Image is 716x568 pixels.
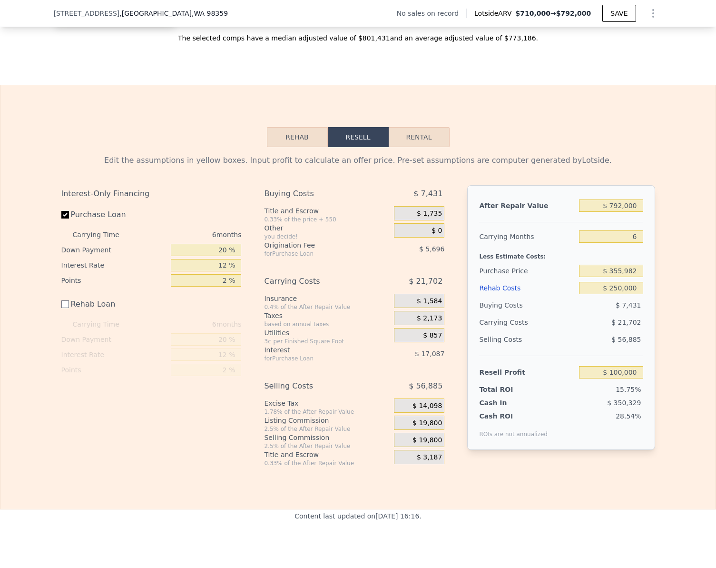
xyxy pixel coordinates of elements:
label: Rehab Loan [61,296,167,313]
div: Edit the assumptions in yellow boxes. Input profit to calculate an offer price. Pre-set assumptio... [61,155,655,166]
span: $ 0 [432,227,442,235]
div: The selected comps have a median adjusted value of $801,431 and an average adjusted value of $773... [54,26,663,43]
button: Rehab [267,127,328,147]
div: you decide! [264,233,390,240]
div: 0.33% of the price + 550 [264,216,390,223]
div: After Repair Value [479,197,575,214]
div: Title and Escrow [264,206,390,216]
button: Resell [328,127,389,147]
div: Cash ROI [479,411,548,421]
div: Carrying Months [479,228,575,245]
div: Total ROI [479,385,539,394]
div: Less Estimate Costs: [479,245,643,262]
span: [STREET_ADDRESS] [54,9,120,18]
span: $ 5,696 [419,245,444,253]
span: 15.75% [616,386,641,393]
div: Carrying Costs [479,314,539,331]
button: Rental [389,127,450,147]
button: SAVE [602,5,636,22]
span: $ 21,702 [611,319,641,326]
div: Selling Costs [264,378,370,395]
div: 1.78% of the After Repair Value [264,408,390,416]
div: Purchase Price [479,262,575,279]
div: Taxes [264,311,390,320]
div: Cash In [479,398,539,408]
div: Utilities [264,328,390,338]
span: Lotside ARV [474,9,515,18]
div: Excise Tax [264,399,390,408]
span: $ 2,173 [417,314,442,323]
button: Show Options [644,4,663,23]
div: for Purchase Loan [264,355,370,362]
div: Interest Rate [61,347,167,362]
span: $ 56,885 [409,378,442,395]
div: Rehab Costs [479,279,575,297]
div: 2.5% of the After Repair Value [264,425,390,433]
span: $ 56,885 [611,336,641,343]
span: $ 19,800 [412,436,442,445]
div: Buying Costs [264,185,370,202]
div: 2.5% of the After Repair Value [264,442,390,450]
span: $ 1,584 [417,297,442,306]
div: Selling Commission [264,433,390,442]
span: $ 7,431 [616,301,641,309]
div: Listing Commission [264,416,390,425]
span: $ 14,098 [412,402,442,410]
span: $ 21,702 [409,273,442,290]
span: $ 7,431 [413,185,442,202]
div: Title and Escrow [264,450,390,459]
div: Carrying Costs [264,273,370,290]
div: 0.4% of the After Repair Value [264,303,390,311]
label: Purchase Loan [61,206,167,223]
div: Buying Costs [479,297,575,314]
span: → [515,9,591,18]
div: Carrying Time [73,317,135,332]
div: Carrying Time [73,227,135,242]
div: Origination Fee [264,240,370,250]
span: $ 350,329 [607,399,641,407]
input: Rehab Loan [61,300,69,308]
span: $792,000 [556,10,591,17]
span: $ 3,187 [417,453,442,462]
span: $ 857 [423,331,442,340]
div: Interest-Only Financing [61,185,242,202]
div: 0.33% of the After Repair Value [264,459,390,467]
div: for Purchase Loan [264,250,370,258]
span: $ 17,087 [415,350,444,358]
div: 6 months [138,227,242,242]
div: ROIs are not annualized [479,421,548,438]
div: Points [61,273,167,288]
div: Other [264,223,390,233]
span: $ 1,735 [417,209,442,218]
div: Points [61,362,167,378]
span: 28.54% [616,412,641,420]
div: Insurance [264,294,390,303]
div: Content last updated on [DATE] 16:16 . [294,509,422,565]
span: , [GEOGRAPHIC_DATA] [119,9,228,18]
div: No sales on record [397,9,466,18]
div: Interest Rate [61,258,167,273]
input: Purchase Loan [61,211,69,219]
div: based on annual taxes [264,320,390,328]
span: $ 19,800 [412,419,442,428]
div: Down Payment [61,242,167,258]
div: 6 months [138,317,242,332]
div: Selling Costs [479,331,575,348]
div: Down Payment [61,332,167,347]
div: 3¢ per Finished Square Foot [264,338,390,345]
span: , WA 98359 [192,10,228,17]
span: $710,000 [515,10,550,17]
div: Interest [264,345,370,355]
div: Resell Profit [479,364,575,381]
